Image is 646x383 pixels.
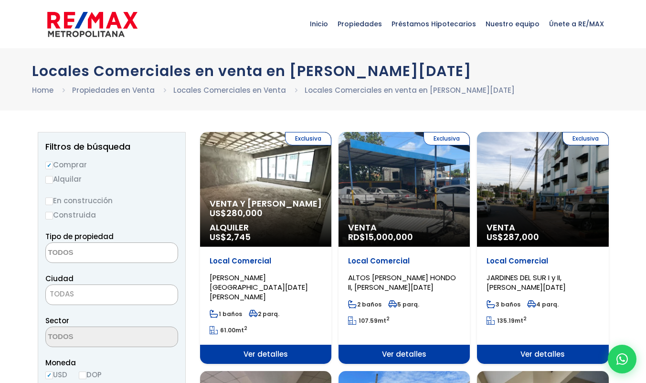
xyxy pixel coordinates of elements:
span: mt [487,317,527,325]
span: Propiedades [333,10,387,38]
span: Exclusiva [562,132,609,145]
input: En construcción [45,197,53,205]
input: Construida [45,212,53,219]
span: Ver detalles [339,345,470,364]
span: Ver detalles [477,345,608,364]
span: 135.19 [497,317,515,325]
span: Sector [45,316,69,326]
h2: Filtros de búsqueda [45,142,178,152]
p: Local Comercial [210,256,322,266]
a: Exclusiva Venta RD$15,000,000 Local Comercial ALTOS [PERSON_NAME] HONDO II, [PERSON_NAME][DATE] 2... [339,132,470,364]
label: Alquilar [45,173,178,185]
li: Locales Comerciales en venta en [PERSON_NAME][DATE] [305,84,515,96]
label: DOP [79,369,102,381]
sup: 2 [523,315,527,322]
h1: Locales Comerciales en venta en [PERSON_NAME][DATE] [32,63,614,79]
span: mt [348,317,390,325]
span: 61.00 [220,326,235,334]
span: Venta [487,223,599,232]
span: [PERSON_NAME][GEOGRAPHIC_DATA][DATE][PERSON_NAME] [210,273,308,302]
span: 2,745 [226,231,251,243]
label: Comprar [45,159,178,171]
span: 5 parq. [388,300,419,308]
span: Alquiler [210,223,322,232]
span: Venta [348,223,460,232]
a: Exclusiva Venta y [PERSON_NAME] US$280,000 Alquiler US$2,745 Local Comercial [PERSON_NAME][GEOGRA... [200,132,331,364]
span: Nuestro equipo [481,10,544,38]
span: 1 baños [210,310,242,318]
img: remax-metropolitana-logo [47,10,138,39]
a: Home [32,85,53,95]
textarea: Search [46,243,138,263]
span: 2 baños [348,300,381,308]
span: Únete a RE/MAX [544,10,609,38]
span: Moneda [45,357,178,369]
span: Ver detalles [200,345,331,364]
span: 287,000 [503,231,539,243]
span: Exclusiva [285,132,331,145]
label: En construcción [45,195,178,207]
span: 2 parq. [249,310,279,318]
span: Venta y [PERSON_NAME] [210,199,322,208]
p: Local Comercial [348,256,460,266]
span: TODAS [45,285,178,305]
span: TODAS [46,287,178,301]
span: mt [210,326,247,334]
sup: 2 [244,325,247,332]
a: Exclusiva Venta US$287,000 Local Comercial JARDINES DEL SUR I y II, [PERSON_NAME][DATE] 3 baños 4... [477,132,608,364]
span: 280,000 [226,207,263,219]
span: 3 baños [487,300,520,308]
span: Inicio [305,10,333,38]
span: ALTOS [PERSON_NAME] HONDO II, [PERSON_NAME][DATE] [348,273,456,292]
span: 107.59 [359,317,378,325]
span: RD$ [348,231,413,243]
sup: 2 [386,315,390,322]
span: US$ [210,231,251,243]
span: JARDINES DEL SUR I y II, [PERSON_NAME][DATE] [487,273,566,292]
textarea: Search [46,327,138,348]
input: USD [45,372,53,379]
span: Tipo de propiedad [45,231,114,241]
p: Local Comercial [487,256,599,266]
label: Construida [45,209,178,221]
span: US$ [210,207,263,219]
a: Locales Comerciales en Venta [173,85,286,95]
span: TODAS [50,289,74,299]
input: Comprar [45,162,53,169]
a: Propiedades en Venta [72,85,155,95]
span: Ciudad [45,274,74,284]
input: DOP [79,372,86,379]
span: 4 parq. [527,300,559,308]
input: Alquilar [45,176,53,184]
span: US$ [487,231,539,243]
span: Préstamos Hipotecarios [387,10,481,38]
label: USD [45,369,67,381]
span: Exclusiva [424,132,470,145]
span: 15,000,000 [365,231,413,243]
